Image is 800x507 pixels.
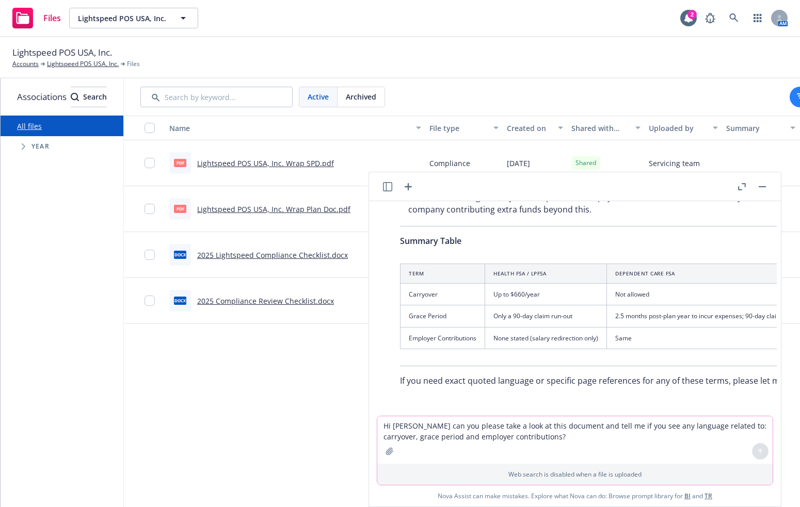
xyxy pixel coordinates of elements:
[649,123,707,134] div: Uploaded by
[346,91,376,102] span: Archived
[165,116,425,140] button: Name
[429,123,487,134] div: File type
[47,59,119,69] a: Lightspeed POS USA, Inc.
[705,492,712,500] a: TR
[485,305,607,327] td: Only a 90-day claim run-out
[1,136,123,157] div: Tree Example
[127,59,140,69] span: Files
[429,158,470,169] span: Compliance
[684,492,691,500] a: BI
[438,485,712,506] span: Nova Assist can make mistakes. Explore what Nova can do: Browse prompt library for and
[169,123,410,134] div: Name
[567,116,645,140] button: Shared with client
[401,305,485,327] td: Grace Period
[197,158,334,168] a: Lightspeed POS USA, Inc. Wrap SPD.pdf
[507,123,552,134] div: Created on
[507,158,530,169] span: [DATE]
[145,250,155,260] input: Toggle Row Selected
[17,90,67,104] span: Associations
[503,116,567,140] button: Created on
[12,59,39,69] a: Accounts
[71,87,107,107] div: Search
[31,143,50,150] span: Year
[726,123,784,134] div: Summary
[174,297,186,304] span: docx
[43,14,61,22] span: Files
[140,87,293,107] input: Search by keyword...
[700,8,721,28] a: Report a Bug
[145,204,155,214] input: Toggle Row Selected
[687,10,697,19] div: 2
[174,159,186,167] span: pdf
[145,123,155,133] input: Select all
[722,116,799,140] button: Summary
[174,251,186,258] span: docx
[649,158,700,169] span: Servicing team
[485,284,607,305] td: Up to $660/year
[145,296,155,306] input: Toggle Row Selected
[645,116,722,140] button: Uploaded by
[174,205,186,212] span: pdf
[78,13,167,24] span: Lightspeed POS USA, Inc.
[485,327,607,349] td: None stated (salary redirection only)
[571,123,629,134] div: Shared with client
[724,8,744,28] a: Search
[17,121,42,131] a: All files
[8,4,65,32] a: Files
[401,264,485,284] th: Term
[575,158,596,168] span: Shared
[308,91,329,102] span: Active
[145,158,155,168] input: Toggle Row Selected
[400,235,461,247] span: Summary Table
[71,93,79,101] svg: Search
[425,116,503,140] button: File type
[197,250,348,260] a: 2025 Lightspeed Compliance Checklist.docx
[69,8,198,28] button: Lightspeed POS USA, Inc.
[197,204,350,214] a: Lightspeed POS USA, Inc. Wrap Plan Doc.pdf
[383,470,766,479] p: Web search is disabled when a file is uploaded
[71,87,107,107] button: SearchSearch
[197,296,334,306] a: 2025 Compliance Review Checklist.docx
[401,327,485,349] td: Employer Contributions
[747,8,768,28] a: Switch app
[401,284,485,305] td: Carryover
[485,264,607,284] th: Health FSA / LPFSA
[12,46,112,59] span: Lightspeed POS USA, Inc.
